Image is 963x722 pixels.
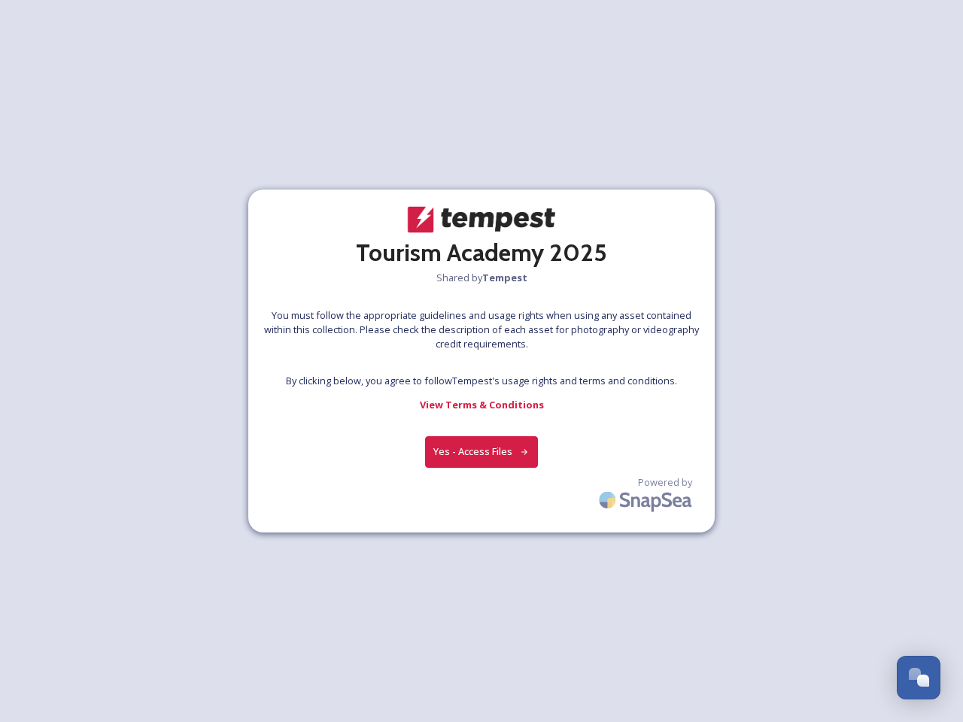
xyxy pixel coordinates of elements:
h2: Tourism Academy 2025 [356,235,607,271]
strong: Tempest [482,271,527,284]
strong: View Terms & Conditions [420,398,544,411]
span: Powered by [638,475,692,490]
button: Yes - Access Files [425,436,538,467]
img: SnapSea Logo [594,482,700,517]
button: Open Chat [897,656,940,699]
a: View Terms & Conditions [420,396,544,414]
span: By clicking below, you agree to follow Tempest 's usage rights and terms and conditions. [286,374,677,388]
img: tempest-color.png [406,205,557,235]
span: Shared by [436,271,527,285]
span: You must follow the appropriate guidelines and usage rights when using any asset contained within... [263,308,700,352]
